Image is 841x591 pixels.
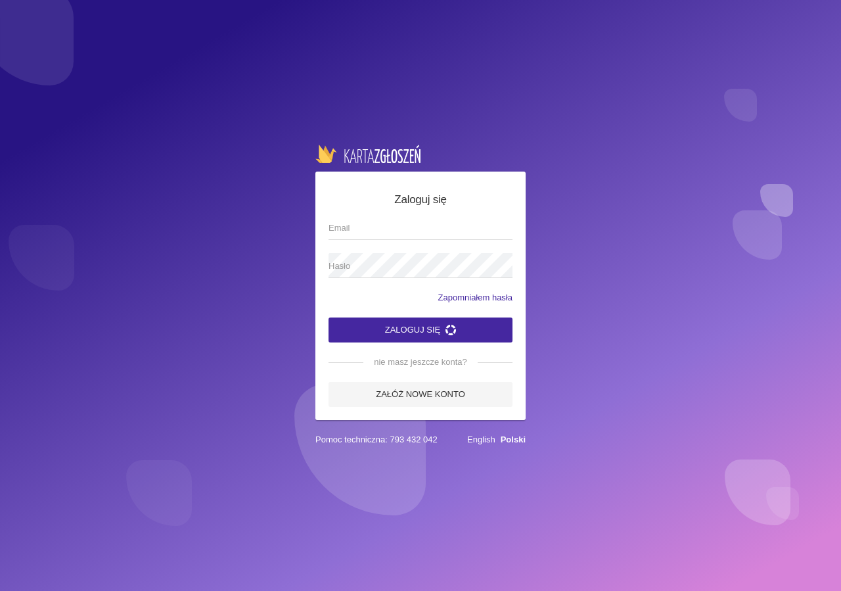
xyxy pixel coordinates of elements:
a: English [467,435,495,444]
img: logo-karta.png [315,145,420,163]
input: Email [329,215,512,240]
button: Zaloguj się [329,318,512,343]
a: Załóż nowe konto [329,382,512,407]
h5: Zaloguj się [329,191,512,208]
span: Email [329,222,499,235]
span: Pomoc techniczna: 793 432 042 [315,433,438,446]
a: Polski [501,435,526,444]
span: Hasło [329,260,499,273]
a: Zapomniałem hasła [438,291,512,304]
span: nie masz jeszcze konta? [363,356,478,369]
input: Hasło [329,253,512,278]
